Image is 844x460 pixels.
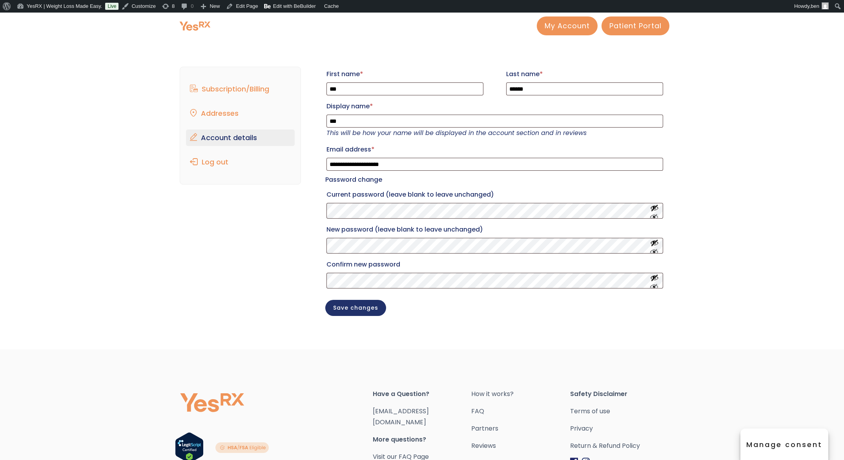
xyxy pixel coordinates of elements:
div: yesrx-logo [177,19,231,33]
a: My Account [537,16,598,35]
a: Addresses [186,105,295,122]
label: Display name [326,100,663,113]
a: Account details [186,130,295,146]
button: Show password [650,204,659,218]
a: Return & Refund Policy [570,440,669,451]
button: Manage consent [740,429,828,460]
img: yesrx-logo [177,19,213,33]
label: Email address [326,143,663,156]
em: This will be how your name will be displayed in the account section and in reviews [326,128,587,137]
label: Confirm new password [326,258,663,271]
span: More questions? [373,434,472,445]
a: Patient Portal [602,16,669,35]
a: Reviews [471,440,570,451]
span: Patient Portal [609,21,662,31]
a: Partners [471,423,570,434]
span: Have a Question? [373,389,472,400]
label: Current password (leave blank to leave unchanged) [326,188,663,201]
button: Show password [650,239,659,253]
a: How it works? [471,389,570,400]
button: Show password [650,274,659,288]
a: Terms of use [570,406,669,417]
label: First name [326,68,483,80]
a: Privacy [570,423,669,434]
button: Save changes [325,300,386,316]
label: Last name [506,68,663,80]
a: [EMAIL_ADDRESS][DOMAIN_NAME] [373,407,429,427]
a: Subscription/Billing [186,81,295,97]
span: My Account [545,21,590,31]
img: HSA-FSA [215,442,269,453]
nav: Account pages [180,67,301,184]
span: Safety Disclaimer [570,389,669,400]
legend: Password change [325,174,382,185]
img: Brand Logo [175,389,250,417]
a: FAQ [471,406,570,417]
a: Log out [186,154,295,170]
label: New password (leave blank to leave unchanged) [326,223,663,236]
